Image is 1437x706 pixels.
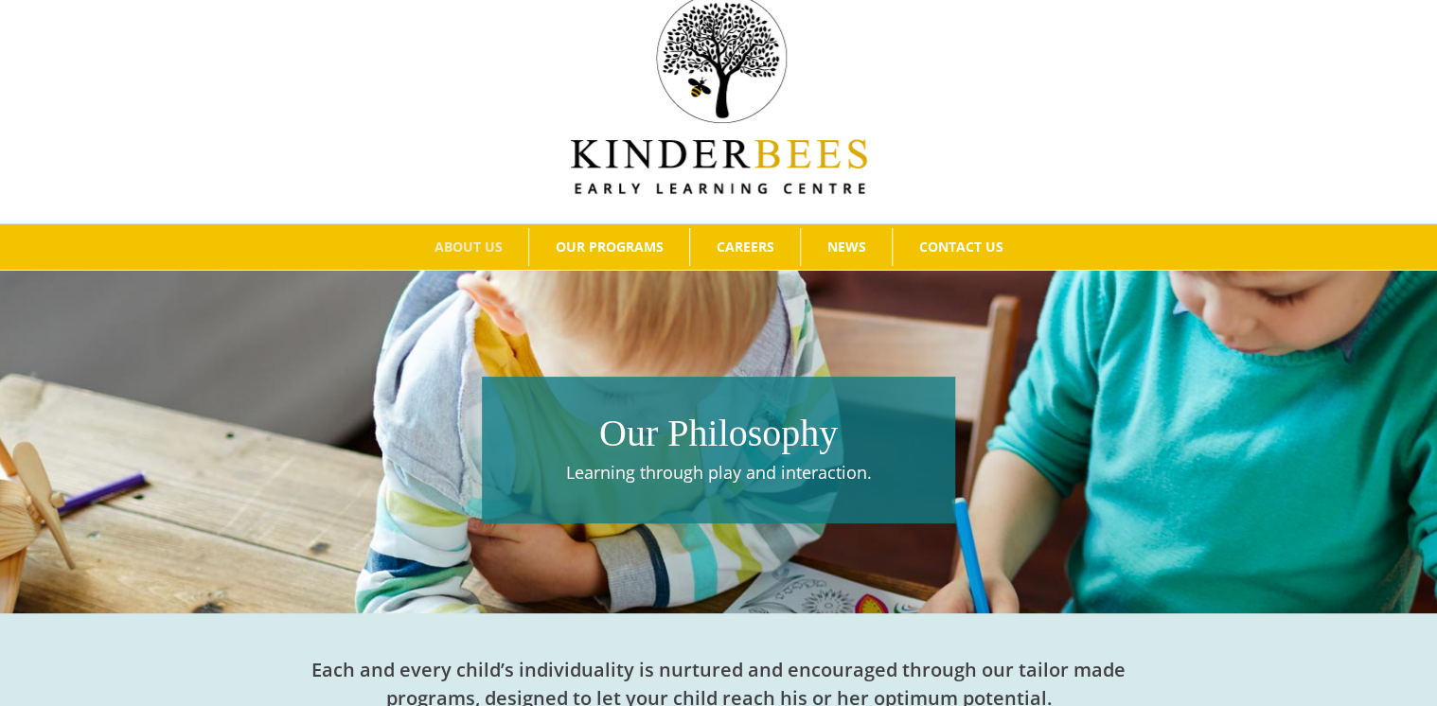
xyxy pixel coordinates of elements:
[529,228,689,266] a: OUR PROGRAMS
[690,228,800,266] a: CAREERS
[28,224,1409,270] nav: Main Menu
[827,240,866,254] span: NEWS
[801,228,892,266] a: NEWS
[408,228,528,266] a: ABOUT US
[556,240,664,254] span: OUR PROGRAMS
[491,460,946,485] p: Learning through play and interaction.
[491,407,946,460] h1: Our Philosophy
[435,240,503,254] span: ABOUT US
[717,240,774,254] span: CAREERS
[893,228,1029,266] a: CONTACT US
[919,240,1003,254] span: CONTACT US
